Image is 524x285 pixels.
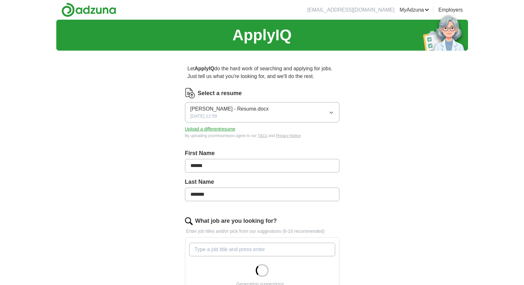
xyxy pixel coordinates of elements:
[232,24,291,47] h1: ApplyIQ
[185,217,193,225] img: search.png
[438,6,463,14] a: Employers
[190,105,269,113] span: [PERSON_NAME] - Resume.docx
[307,6,394,14] li: [EMAIL_ADDRESS][DOMAIN_NAME]
[258,133,267,138] a: T&Cs
[185,88,195,98] img: CV Icon
[190,113,217,120] span: [DATE] 12:59
[195,66,214,71] strong: ApplyIQ
[185,149,339,158] label: First Name
[276,133,301,138] a: Privacy Notice
[185,133,339,139] div: By uploading your resume you agree to our and .
[189,243,335,256] input: Type a job title and press enter
[185,178,339,186] label: Last Name
[400,6,429,14] a: MyAdzuna
[195,217,277,225] label: What job are you looking for?
[198,89,242,98] label: Select a resume
[185,228,339,235] p: Enter job titles and/or pick from our suggestions (6-10 recommended)
[185,62,339,83] p: Let do the hard work of searching and applying for jobs. Just tell us what you're looking for, an...
[61,3,116,17] img: Adzuna logo
[185,102,339,123] button: [PERSON_NAME] - Resume.docx[DATE] 12:59
[185,126,235,133] button: Upload a differentresume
